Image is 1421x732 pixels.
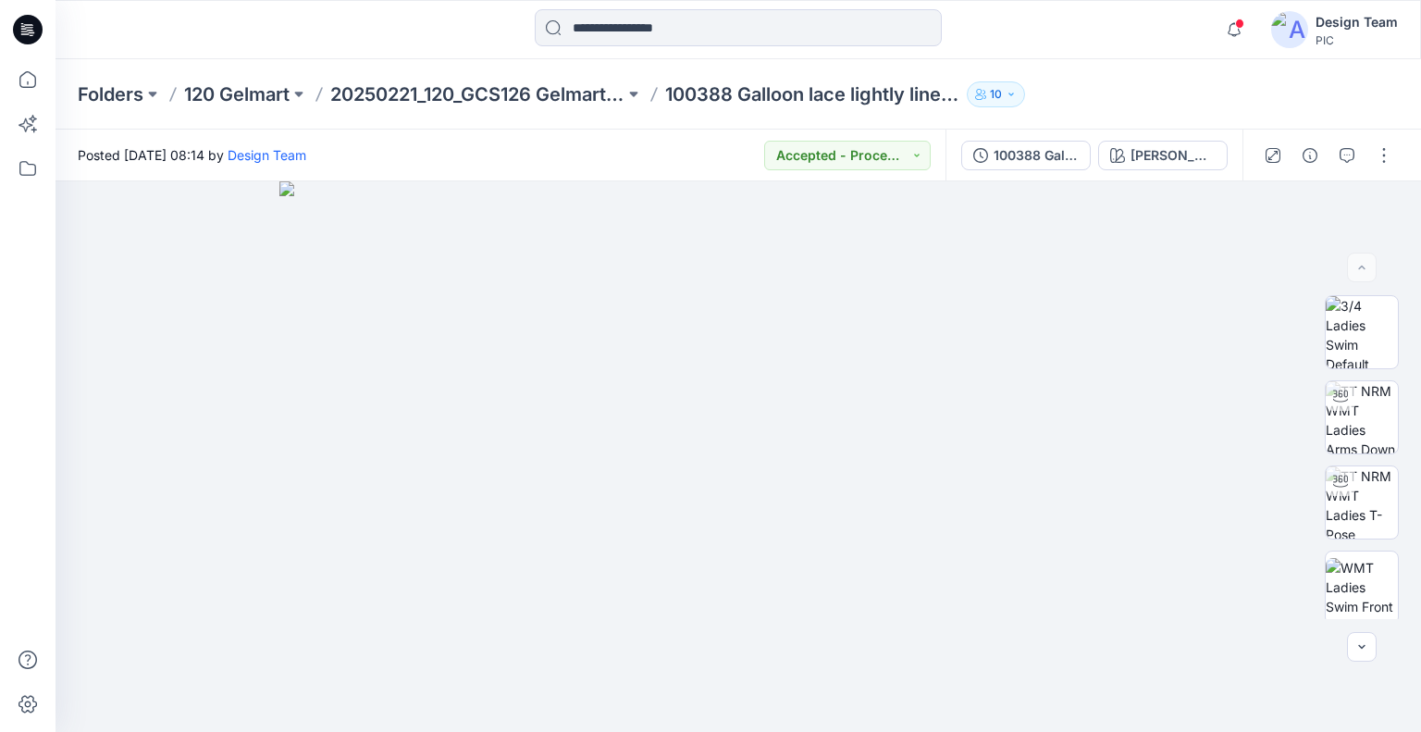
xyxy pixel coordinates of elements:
[78,81,143,107] a: Folders
[330,81,624,107] a: 20250221_120_GCS126 Gelmart Nobo
[1316,11,1398,33] div: Design Team
[184,81,290,107] a: 120 Gelmart
[1326,558,1398,616] img: WMT Ladies Swim Front
[1326,381,1398,453] img: TT NRM WMT Ladies Arms Down
[1098,141,1228,170] button: [PERSON_NAME]
[961,141,1091,170] button: 100388 Galloon lace lightly lined balconette sugarcup
[665,81,959,107] p: 100388 Galloon lace lightly lined balconette sugarcup
[1316,33,1398,47] div: PIC
[279,181,1198,732] img: eyJhbGciOiJIUzI1NiIsImtpZCI6IjAiLCJzbHQiOiJzZXMiLCJ0eXAiOiJKV1QifQ.eyJkYXRhIjp7InR5cGUiOiJzdG9yYW...
[1326,466,1398,539] img: TT NRM WMT Ladies T-Pose
[1271,11,1308,48] img: avatar
[967,81,1025,107] button: 10
[1326,296,1398,368] img: 3/4 Ladies Swim Default
[994,145,1079,166] div: 100388 Galloon lace lightly lined balconette sugarcup
[1295,141,1325,170] button: Details
[228,147,306,163] a: Design Team
[990,84,1002,105] p: 10
[78,145,306,165] span: Posted [DATE] 08:14 by
[1131,145,1216,166] div: [PERSON_NAME]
